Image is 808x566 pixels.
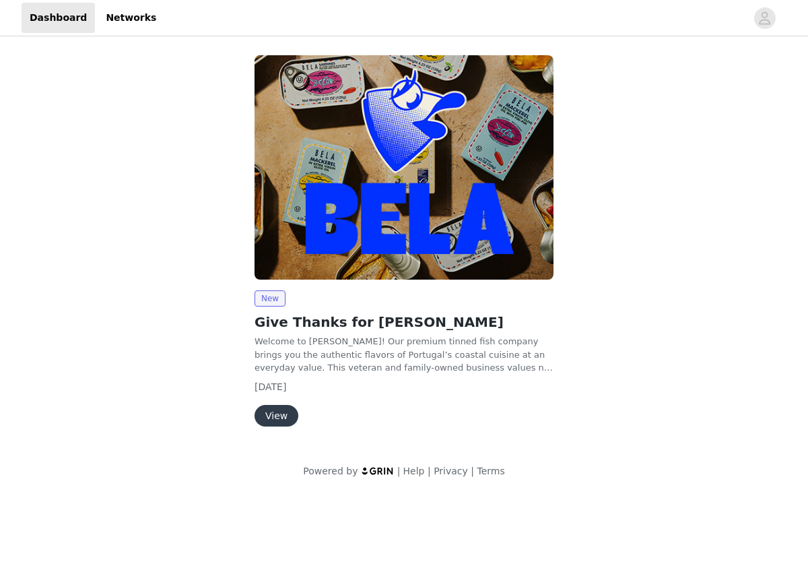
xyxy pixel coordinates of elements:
[477,466,504,476] a: Terms
[22,3,95,33] a: Dashboard
[303,466,358,476] span: Powered by
[255,411,298,421] a: View
[758,7,771,29] div: avatar
[255,290,285,307] span: New
[255,312,553,332] h2: Give Thanks for [PERSON_NAME]
[471,466,474,476] span: |
[428,466,431,476] span: |
[98,3,164,33] a: Networks
[255,405,298,427] button: View
[255,381,286,392] span: [DATE]
[255,335,553,375] p: Welcome to [PERSON_NAME]! Our premium tinned fish company brings you the authentic flavors of Por...
[255,55,553,280] img: BELA Brand Seafood
[361,466,395,475] img: logo
[397,466,401,476] span: |
[434,466,468,476] a: Privacy
[403,466,425,476] a: Help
